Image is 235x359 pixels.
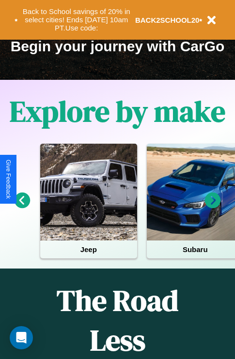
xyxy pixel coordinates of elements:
div: Give Feedback [5,160,12,199]
h4: Jeep [40,240,137,258]
div: Open Intercom Messenger [10,326,33,349]
h1: Explore by make [10,91,225,131]
b: BACK2SCHOOL20 [135,16,200,24]
button: Back to School savings of 20% in select cities! Ends [DATE] 10am PT.Use code: [18,5,135,35]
